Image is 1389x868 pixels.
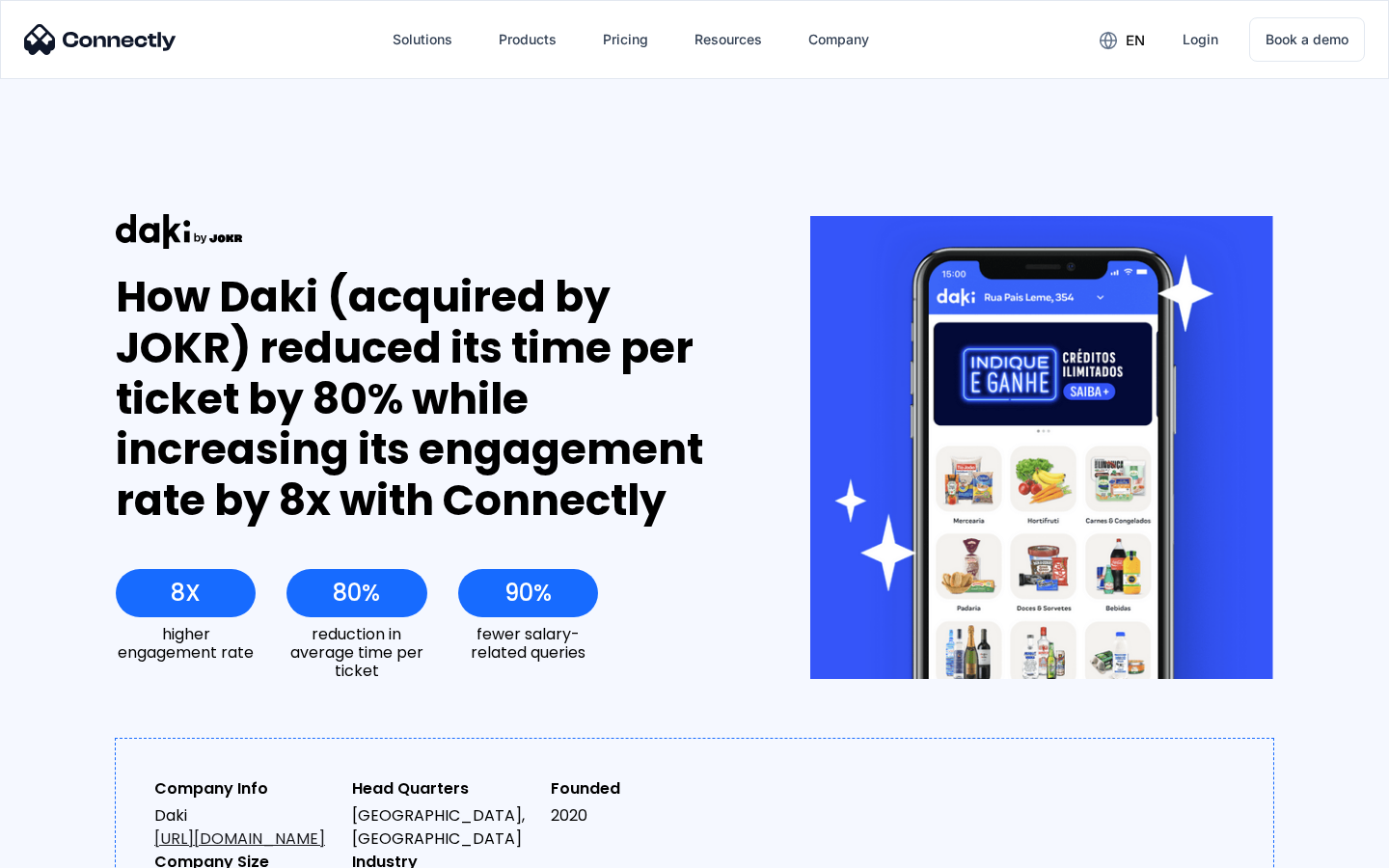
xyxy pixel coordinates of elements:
div: Products [499,26,557,53]
div: Head Quarters [352,777,534,800]
div: 2020 [551,804,733,827]
a: Book a demo [1249,17,1365,62]
div: 80% [333,580,380,607]
img: Connectly Logo [24,24,177,55]
div: 90% [504,580,552,607]
div: Daki [154,804,337,851]
div: 8X [171,580,201,607]
div: Founded [551,777,733,800]
div: higher engagement rate [116,625,256,662]
div: en [1126,27,1145,54]
div: [GEOGRAPHIC_DATA], [GEOGRAPHIC_DATA] [352,804,534,851]
div: Pricing [603,26,648,53]
div: Login [1183,26,1218,53]
a: Login [1167,16,1234,63]
div: Company [808,26,869,53]
div: fewer salary-related queries [458,625,598,662]
div: How Daki (acquired by JOKR) reduced its time per ticket by 80% while increasing its engagement ra... [116,272,740,527]
div: Solutions [393,26,452,53]
div: Company Info [154,777,337,800]
a: [URL][DOMAIN_NAME] [154,827,325,850]
aside: Language selected: English [19,834,116,861]
div: Resources [694,26,762,53]
div: reduction in average time per ticket [286,625,426,681]
a: Pricing [587,16,664,63]
ul: Language list [39,834,116,861]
